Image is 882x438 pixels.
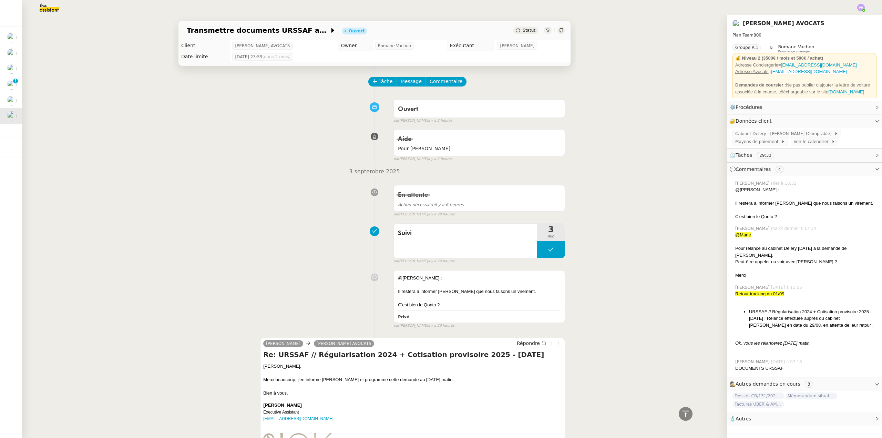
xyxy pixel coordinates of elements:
img: users%2FfjlNmCTkLiVoA3HQjY3GA5JXGxb2%2Favatar%2Fstarofservice_97480retdsc0392.png [7,33,17,42]
span: [PERSON_NAME] [735,284,771,291]
b: Privé [398,315,409,319]
span: Romane Vachon [378,42,411,49]
div: Il restera à informer [PERSON_NAME] que nous faisons un virement. [398,288,561,295]
span: par [393,118,399,124]
td: Exécutant [447,40,494,51]
span: Suivi [398,228,533,238]
app-user-label: Knowledge manager [778,44,814,53]
span: [PERSON_NAME] [500,42,534,49]
u: Adresse Avocats [735,69,769,74]
u: Adresse Conciergerie [735,62,778,68]
img: users%2FfjlNmCTkLiVoA3HQjY3GA5JXGxb2%2Favatar%2Fstarofservice_97480retdsc0392.png [7,49,17,58]
span: 🧴 [730,416,751,421]
button: Répondre [514,339,548,347]
div: Merci [735,272,876,279]
u: Demandes de coursier : [735,82,786,88]
div: 🧴Autres [727,412,882,426]
small: [PERSON_NAME] [393,323,454,329]
span: Knowledge manager [778,50,810,53]
span: Données client [736,118,772,124]
div: ⚙️Procédures [727,101,882,114]
span: Executive Assistant [263,403,333,421]
span: ⚙️ [730,103,766,111]
li: URSSAF // Régularisation 2024 + Cotisation provisoire 2025 - [DATE] : Relance effectuée auprès du... [749,308,876,329]
div: ⏲️Tâches 29:33 [727,149,882,162]
div: Ouvert [349,29,365,33]
span: Factures UBER & AMAZON - 2025 [732,401,784,408]
span: il y a 6 heures [398,202,464,207]
span: Action nécessaire [398,202,434,207]
span: il y a 20 heures [428,258,454,264]
span: Plan Team [732,33,753,38]
span: En attente [398,192,428,198]
span: par [393,323,399,329]
span: ⏲️ [730,152,780,158]
span: [PERSON_NAME] AVOCATS [235,42,290,49]
span: [PERSON_NAME] [735,225,771,232]
small: [PERSON_NAME] [393,156,452,162]
span: 🕵️ [730,381,816,387]
nz-badge-sup: 1 [13,79,18,83]
div: Bien à vous, [263,390,562,397]
img: users%2F747wGtPOU8c06LfBMyRxetZoT1v2%2Favatar%2Fnokpict.jpg [732,20,740,27]
span: il y a 20 heures [428,212,454,217]
span: 3 [537,225,565,234]
nz-tag: Groupe A.1 [732,44,761,51]
div: @[PERSON_NAME] : [735,186,876,193]
a: [DOMAIN_NAME] [828,89,864,94]
td: Date limite [178,51,229,62]
a: [PERSON_NAME] [263,340,303,347]
span: @Marie [735,232,751,237]
span: mardi dernier à 17:14 [771,225,818,232]
button: Commentaire [425,77,466,86]
div: = [735,68,874,75]
div: Il restera à informer [PERSON_NAME] que nous faisons un virement. [735,200,876,207]
nz-tag: 3 [805,381,813,388]
button: Message [397,77,426,86]
span: Procédures [736,104,762,110]
strong: 💰 Niveau 2 (3500€ / mois et 500€ / achat) [735,55,823,61]
span: Ouvert [398,106,418,112]
small: [PERSON_NAME] [393,212,454,217]
span: Tâches [736,152,752,158]
span: Pour [PERSON_NAME] [398,145,561,153]
span: Répondre [517,340,540,347]
span: Message [401,78,422,85]
span: Statut [523,28,535,33]
span: Commentaires [736,166,771,172]
nz-tag: 29:33 [757,152,774,159]
a: [EMAIL_ADDRESS][DOMAIN_NAME] [781,62,857,68]
span: 💬 [730,166,786,172]
div: 💬Commentaires 4 [727,163,882,176]
span: Voir le calendrier [793,138,831,145]
a: [PERSON_NAME] AVOCATS [314,340,374,347]
span: 3 septembre 2025 [343,167,405,176]
div: @[PERSON_NAME] : [398,275,561,282]
img: users%2F747wGtPOU8c06LfBMyRxetZoT1v2%2Favatar%2Fnokpict.jpg [7,111,17,121]
div: Peut-être appeler ou voir avec [PERSON_NAME] ? [735,258,876,265]
span: min [537,234,565,240]
span: Transmettre documents URSSAF au Cabinet Delery [187,27,329,34]
span: Commentaire [430,78,462,85]
td: Owner [338,40,372,51]
h4: Re: URSSAF // Régularisation 2024 + Cotisation provisoire 2025 - [DATE] [263,350,562,359]
span: Moyens de paiement [735,138,781,145]
nz-tag: 4 [776,166,784,173]
span: Hier à 16:52 [771,180,798,186]
span: [DATE] 23:59 [235,53,290,60]
span: il y a 20 heures [428,323,454,329]
div: 🔐Données client [727,114,882,128]
em: Ok, vous les relancerez [DATE] matin. [735,340,811,346]
span: Romane Vachon [778,44,814,49]
div: DOCUMENTS URSSAF [735,365,876,372]
span: il y a 2 heures [428,118,452,124]
span: [DATE] à 07:18 [771,359,803,365]
div: Pour relance au cabinet Delery [DATE] à la demande de [PERSON_NAME]. [735,245,876,258]
img: users%2FfjlNmCTkLiVoA3HQjY3GA5JXGxb2%2Favatar%2Fstarofservice_97480retdsc0392.png [7,96,17,105]
small: [PERSON_NAME] [393,258,454,264]
span: 800 [753,33,761,38]
span: Mémorandum situation post-doctorale Primus [786,393,837,399]
p: 1 [14,79,17,85]
small: [PERSON_NAME] [393,118,452,124]
div: Ne pas oublier d'ajouter la lettre de voiture associée à la course, téléchargeable sur le site [735,82,874,95]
